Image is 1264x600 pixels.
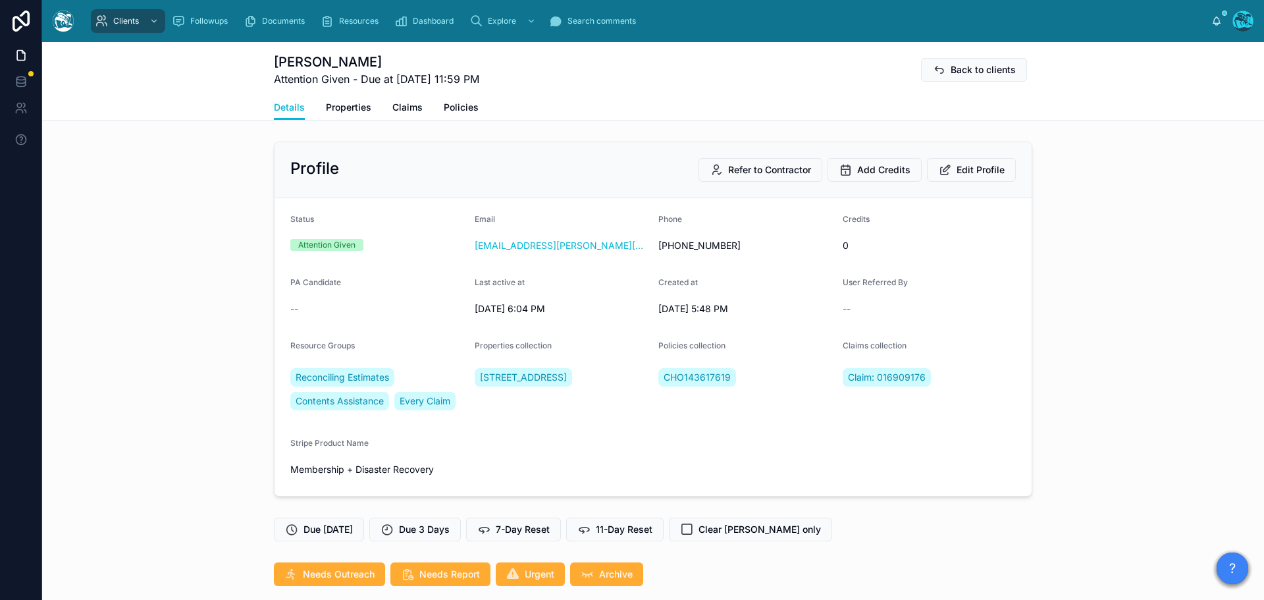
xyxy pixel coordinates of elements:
[664,371,731,384] span: CHO143617619
[290,463,464,476] span: Membership + Disaster Recovery
[570,562,643,586] button: Archive
[419,568,480,581] span: Needs Report
[290,438,369,448] span: Stripe Product Name
[857,163,910,177] span: Add Credits
[496,523,550,536] span: 7-Day Reset
[400,395,450,408] span: Every Claim
[296,371,389,384] span: Reconciling Estimates
[290,392,389,410] a: Contents Assistance
[290,214,314,224] span: Status
[848,371,926,384] span: Claim: 016909176
[599,568,633,581] span: Archive
[567,16,636,26] span: Search comments
[168,9,237,33] a: Followups
[658,277,698,287] span: Created at
[475,214,495,224] span: Email
[828,158,922,182] button: Add Credits
[274,53,479,71] h1: [PERSON_NAME]
[658,302,832,315] span: [DATE] 5:48 PM
[658,239,832,252] span: [PHONE_NUMBER]
[274,101,305,114] span: Details
[413,16,454,26] span: Dashboard
[698,158,822,182] button: Refer to Contractor
[53,11,74,32] img: App logo
[475,368,572,387] a: [STREET_ADDRESS]
[466,518,561,541] button: 7-Day Reset
[113,16,139,26] span: Clients
[290,277,341,287] span: PA Candidate
[91,9,165,33] a: Clients
[843,368,931,387] a: Claim: 016909176
[390,562,490,586] button: Needs Report
[488,16,516,26] span: Explore
[339,16,379,26] span: Resources
[843,341,907,350] span: Claims collection
[303,523,353,536] span: Due [DATE]
[843,302,851,315] span: --
[545,9,645,33] a: Search comments
[290,158,339,179] h2: Profile
[84,7,1211,36] div: scrollable content
[566,518,664,541] button: 11-Day Reset
[326,95,371,122] a: Properties
[658,341,725,350] span: Policies collection
[475,341,552,350] span: Properties collection
[480,371,567,384] span: [STREET_ADDRESS]
[957,163,1005,177] span: Edit Profile
[290,368,394,387] a: Reconciling Estimates
[394,392,456,410] a: Every Claim
[303,568,375,581] span: Needs Outreach
[698,523,821,536] span: Clear [PERSON_NAME] only
[658,368,736,387] a: CHO143617619
[274,518,364,541] button: Due [DATE]
[475,277,525,287] span: Last active at
[290,302,298,315] span: --
[927,158,1016,182] button: Edit Profile
[658,214,682,224] span: Phone
[274,71,479,87] span: Attention Given - Due at [DATE] 11:59 PM
[475,302,648,315] span: [DATE] 6:04 PM
[274,95,305,121] a: Details
[465,9,542,33] a: Explore
[1217,553,1248,584] button: ?
[392,95,423,122] a: Claims
[262,16,305,26] span: Documents
[596,523,652,536] span: 11-Day Reset
[475,239,648,252] a: [EMAIL_ADDRESS][PERSON_NAME][DOMAIN_NAME]
[317,9,388,33] a: Resources
[274,562,385,586] button: Needs Outreach
[843,277,908,287] span: User Referred By
[298,239,355,251] div: Attention Given
[369,518,461,541] button: Due 3 Days
[843,239,1016,252] span: 0
[392,101,423,114] span: Claims
[843,214,870,224] span: Credits
[444,95,479,122] a: Policies
[390,9,463,33] a: Dashboard
[190,16,228,26] span: Followups
[290,341,355,350] span: Resource Groups
[525,568,554,581] span: Urgent
[921,58,1027,82] button: Back to clients
[326,101,371,114] span: Properties
[951,63,1016,76] span: Back to clients
[728,163,811,177] span: Refer to Contractor
[496,562,565,586] button: Urgent
[444,101,479,114] span: Policies
[399,523,450,536] span: Due 3 Days
[240,9,314,33] a: Documents
[296,395,384,408] span: Contents Assistance
[669,518,832,541] button: Clear [PERSON_NAME] only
